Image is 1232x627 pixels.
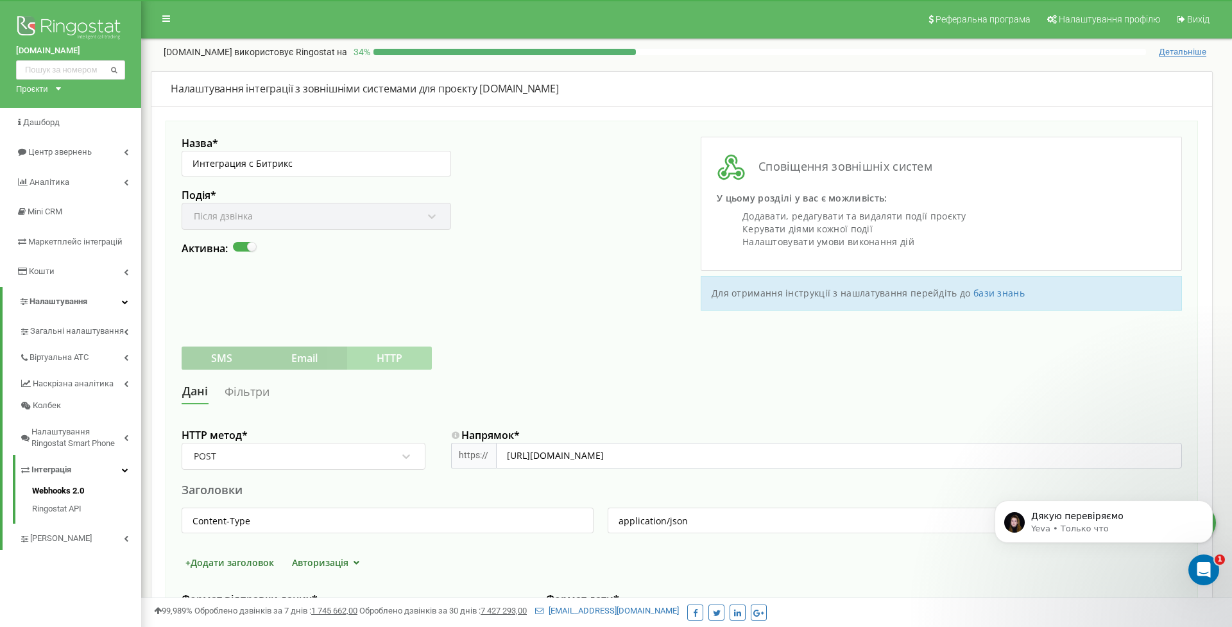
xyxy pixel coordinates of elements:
span: Маркетплейс інтеграцій [28,237,123,246]
p: 34 % [347,46,373,58]
div: POST [194,451,216,462]
a: Webhooks 2.0 [32,485,141,501]
span: Налаштування профілю [1059,14,1160,24]
input: значення [608,508,1158,533]
span: Оброблено дзвінків за 7 днів : [194,606,357,615]
a: [EMAIL_ADDRESS][DOMAIN_NAME] [535,606,679,615]
a: [PERSON_NAME] [19,524,141,550]
iframe: Intercom notifications сообщение [975,474,1232,592]
span: Налаштування [30,296,87,306]
u: 1 745 662,00 [311,606,357,615]
span: Центр звернень [28,147,92,157]
a: Налаштування [3,287,141,317]
iframe: Intercom live chat [1188,554,1219,585]
div: https:// [451,443,496,468]
h3: Сповіщення зовнішніх систем [717,153,1166,182]
li: Налаштовувати умови виконання дій [742,236,1166,248]
div: Проєкти [16,83,48,95]
label: Формат дати * [546,592,1146,606]
p: У цьому розділі у вас є можливість: [717,192,1166,205]
a: [DOMAIN_NAME] [16,45,125,57]
label: Подія * [182,189,451,203]
span: Загальні налаштування [30,325,124,338]
a: Налаштування Ringostat Smart Phone [19,417,141,455]
span: [PERSON_NAME] [30,533,92,545]
a: Колбек [19,395,141,417]
a: Загальні налаштування [19,316,141,343]
input: Пошук за номером [16,60,125,80]
span: Детальніше [1159,47,1206,57]
div: Заголовки [182,482,1182,498]
input: ім'я [182,508,594,533]
input: https://example.com [496,443,1182,468]
span: Вихід [1187,14,1210,24]
label: Формат відправки даних * [182,592,532,606]
li: Додавати, редагувати та видаляти події проєкту [742,210,1166,223]
a: бази знань [973,287,1025,299]
label: Активна: [182,242,228,256]
a: Фільтри [224,380,270,404]
p: Для отримання інструкції з нашлатування перейдіть до [712,287,1171,300]
span: Оброблено дзвінків за 30 днів : [359,606,527,615]
a: Дані [182,380,209,404]
label: Назва * [182,137,451,151]
span: Mini CRM [28,207,62,216]
button: Авторизація [288,556,367,569]
u: 7 427 293,00 [481,606,527,615]
span: Інтеграція [31,464,71,476]
label: Напрямок * [451,429,1182,443]
span: використовує Ringostat на [234,47,347,57]
a: Інтеграція [19,455,141,481]
a: Наскрізна аналітика [19,369,141,395]
span: Колбек [33,400,61,412]
p: [DOMAIN_NAME] [164,46,347,58]
span: 1 [1215,554,1225,565]
span: Кошти [29,266,55,276]
button: +Додати заголовок [182,556,278,569]
span: Реферальна програма [936,14,1031,24]
span: Віртуальна АТС [30,352,89,364]
img: Ringostat logo [16,13,125,45]
span: Дашборд [23,117,60,127]
span: Налаштування Ringostat Smart Phone [31,426,124,450]
span: Аналiтика [30,177,69,187]
span: 99,989% [154,606,193,615]
div: Налаштування інтеграції з зовнішніми системами для проєкту [DOMAIN_NAME] [171,82,1193,96]
label: HTTP метод * [182,429,425,443]
li: Керувати діями кожної події [742,223,1166,236]
span: Наскрізна аналітика [33,378,114,390]
input: Введіть назву [182,151,451,176]
a: Віртуальна АТС [19,343,141,369]
a: Ringostat API [32,500,141,515]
